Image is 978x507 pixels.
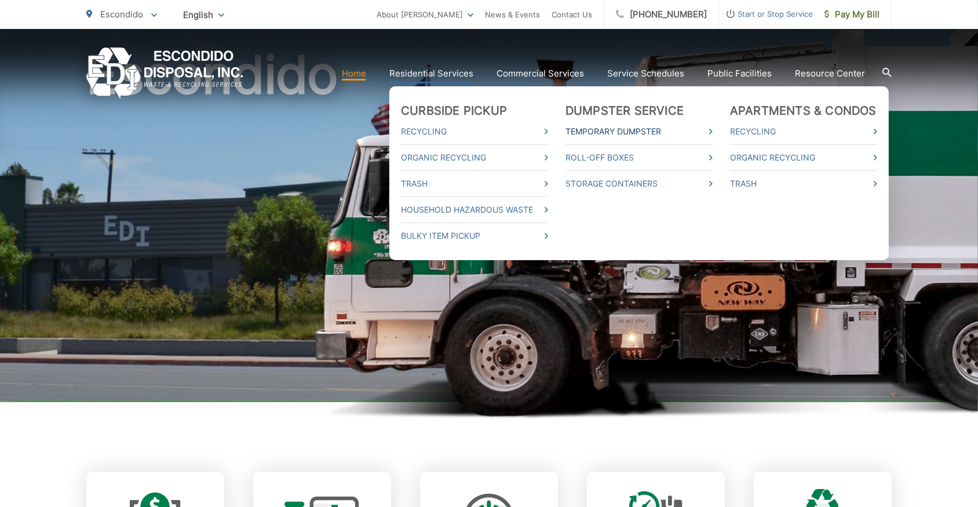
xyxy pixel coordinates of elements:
[401,151,548,165] a: Organic Recycling
[401,125,548,138] a: Recycling
[342,67,366,81] a: Home
[730,151,877,165] a: Organic Recycling
[565,151,713,165] a: Roll-Off Boxes
[565,125,713,138] a: Temporary Dumpster
[730,177,877,191] a: Trash
[565,104,684,118] a: Dumpster Service
[795,67,865,81] a: Resource Center
[824,8,880,21] span: Pay My Bill
[86,48,243,99] a: EDCD logo. Return to the homepage.
[730,104,877,118] a: Apartments & Condos
[100,9,143,20] span: Escondido
[401,229,548,243] a: Bulky Item Pickup
[174,5,233,25] span: English
[730,125,877,138] a: Recycling
[401,177,548,191] a: Trash
[552,8,592,21] a: Contact Us
[389,67,473,81] a: Residential Services
[377,8,473,21] a: About [PERSON_NAME]
[565,177,713,191] a: Storage Containers
[485,8,540,21] a: News & Events
[707,67,772,81] a: Public Facilities
[401,104,507,118] a: Curbside Pickup
[86,46,892,413] h1: Escondido
[401,203,548,217] a: Household Hazardous Waste
[497,67,584,81] a: Commercial Services
[607,67,684,81] a: Service Schedules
